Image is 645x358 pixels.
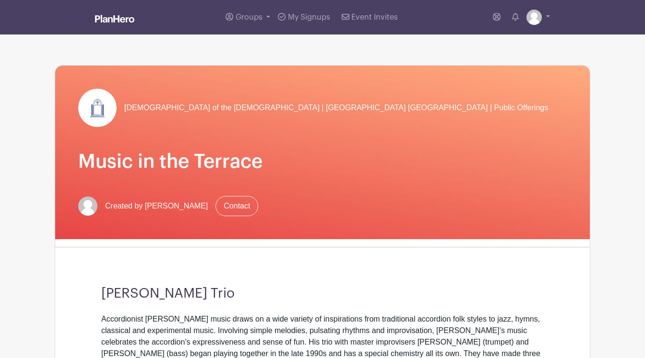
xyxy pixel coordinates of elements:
span: My Signups [288,13,330,21]
img: Doors3.jpg [78,89,117,127]
span: [DEMOGRAPHIC_DATA] of the [DEMOGRAPHIC_DATA] | [GEOGRAPHIC_DATA] [GEOGRAPHIC_DATA] | Public Offer... [124,102,548,114]
span: Created by [PERSON_NAME] [105,200,208,212]
span: Event Invites [351,13,398,21]
h1: Music in the Terrace [78,150,567,173]
img: default-ce2991bfa6775e67f084385cd625a349d9dcbb7a52a09fb2fda1e96e2d18dcdb.png [526,10,542,25]
img: logo_white-6c42ec7e38ccf1d336a20a19083b03d10ae64f83f12c07503d8b9e83406b4c7d.svg [95,15,134,23]
span: Groups [236,13,263,21]
a: Contact [215,196,258,216]
img: default-ce2991bfa6775e67f084385cd625a349d9dcbb7a52a09fb2fda1e96e2d18dcdb.png [78,196,97,216]
h3: [PERSON_NAME] Trio [101,286,544,302]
